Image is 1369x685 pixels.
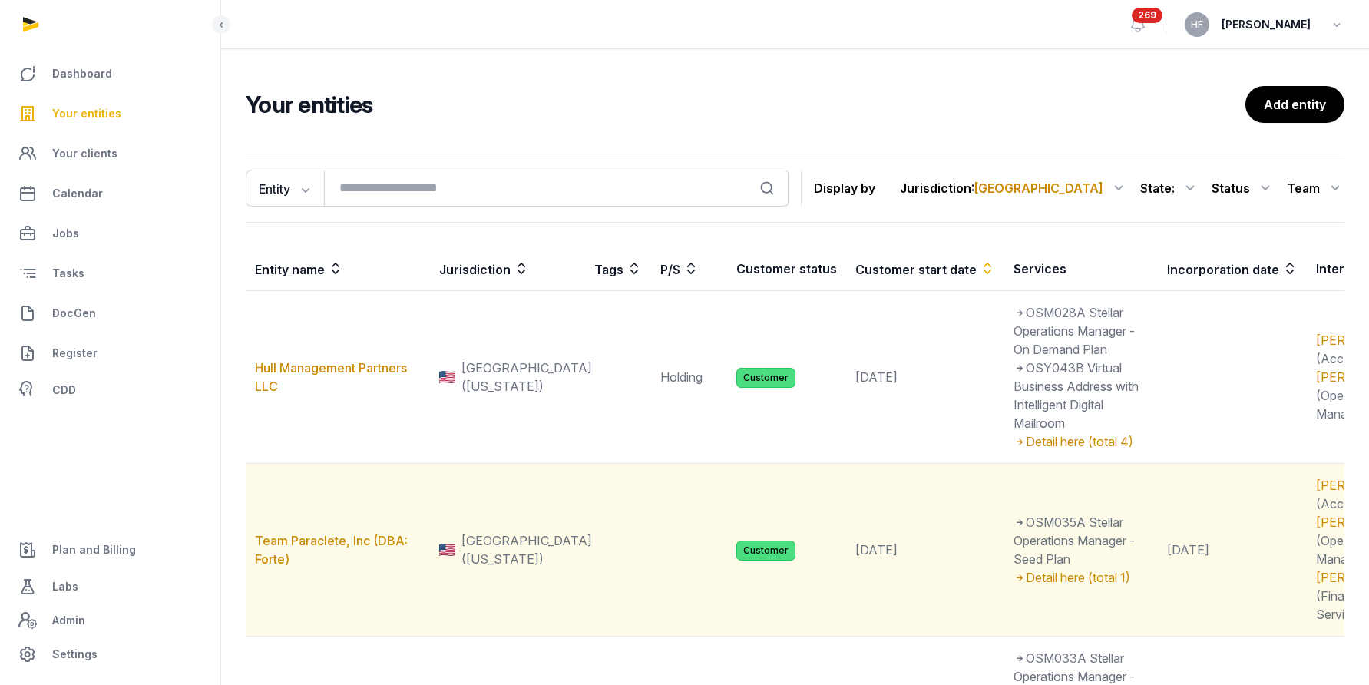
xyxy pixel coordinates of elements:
[12,636,208,673] a: Settings
[971,179,1103,197] span: :
[1140,176,1199,200] div: State
[12,135,208,172] a: Your clients
[1014,360,1139,431] span: OSY043B Virtual Business Address with Intelligent Digital Mailroom
[12,55,208,92] a: Dashboard
[1185,12,1209,37] button: HF
[974,180,1103,196] span: [GEOGRAPHIC_DATA]
[1212,176,1275,200] div: Status
[651,247,727,291] th: P/S
[1132,8,1162,23] span: 269
[846,464,1004,637] td: [DATE]
[52,381,76,399] span: CDD
[585,247,651,291] th: Tags
[52,264,84,283] span: Tasks
[1191,20,1203,29] span: HF
[246,91,1245,118] h2: Your entities
[846,291,1004,464] td: [DATE]
[52,541,136,559] span: Plan and Billing
[814,176,875,200] p: Display by
[12,295,208,332] a: DocGen
[12,175,208,212] a: Calendar
[12,95,208,132] a: Your entities
[12,375,208,405] a: CDD
[52,104,121,123] span: Your entities
[1158,464,1307,637] td: [DATE]
[1245,86,1344,123] a: Add entity
[1222,15,1311,34] span: [PERSON_NAME]
[430,247,585,291] th: Jurisdiction
[846,247,1004,291] th: Customer start date
[1014,568,1149,587] div: Detail here (total 1)
[52,344,98,362] span: Register
[52,611,85,630] span: Admin
[1172,179,1175,197] span: :
[12,335,208,372] a: Register
[52,224,79,243] span: Jobs
[255,360,407,394] a: Hull Management Partners LLC
[52,304,96,323] span: DocGen
[52,577,78,596] span: Labs
[255,533,408,567] a: Team Paraclete, Inc (DBA: Forte)
[736,368,795,388] span: Customer
[52,65,112,83] span: Dashboard
[12,605,208,636] a: Admin
[246,247,430,291] th: Entity name
[52,144,117,163] span: Your clients
[246,170,324,207] button: Entity
[1287,176,1344,200] div: Team
[727,247,846,291] th: Customer status
[1014,515,1135,567] span: OSM035A Stellar Operations Manager - Seed Plan
[52,645,98,663] span: Settings
[461,359,592,395] span: [GEOGRAPHIC_DATA] ([US_STATE])
[1158,247,1307,291] th: Incorporation date
[12,568,208,605] a: Labs
[900,176,1128,200] div: Jurisdiction
[736,541,795,561] span: Customer
[651,291,727,464] td: Holding
[1004,247,1158,291] th: Services
[12,531,208,568] a: Plan and Billing
[1014,432,1149,451] div: Detail here (total 4)
[1014,305,1135,357] span: OSM028A Stellar Operations Manager - On Demand Plan
[12,215,208,252] a: Jobs
[52,184,103,203] span: Calendar
[12,255,208,292] a: Tasks
[461,531,592,568] span: [GEOGRAPHIC_DATA] ([US_STATE])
